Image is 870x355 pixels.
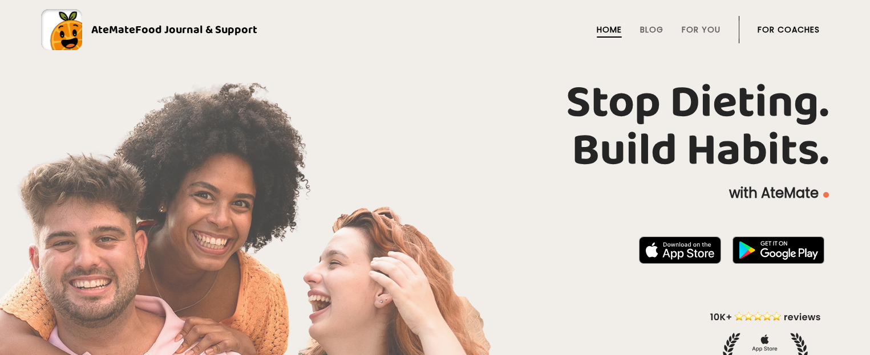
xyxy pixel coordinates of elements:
p: with AteMate [41,184,829,202]
a: Home [597,25,622,34]
img: badge-download-apple.svg [639,236,721,264]
a: For Coaches [758,25,820,34]
a: Blog [640,25,663,34]
img: badge-download-google.png [733,236,824,264]
a: For You [682,25,721,34]
span: Food Journal & Support [135,21,257,39]
a: AteMateFood Journal & Support [41,9,829,50]
div: AteMate [82,21,257,39]
h1: Stop Dieting. Build Habits. [41,79,829,175]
